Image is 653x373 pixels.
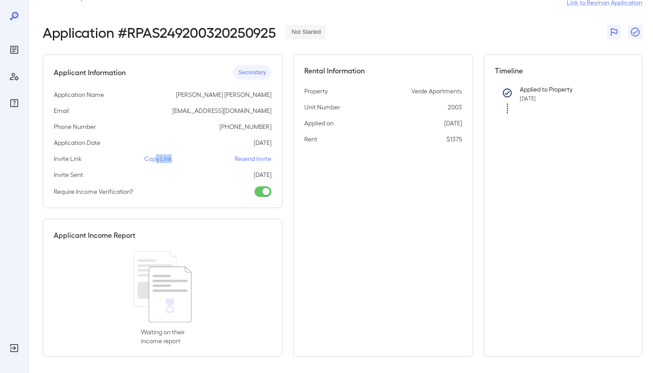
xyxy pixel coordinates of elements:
[54,106,69,115] p: Email
[54,170,83,179] p: Invite Sent
[628,25,642,39] button: Close Report
[172,106,271,115] p: [EMAIL_ADDRESS][DOMAIN_NAME]
[304,87,328,96] p: Property
[411,87,462,96] p: Verde Apartments
[254,170,271,179] p: [DATE]
[54,122,96,131] p: Phone Number
[304,65,462,76] h5: Rental Information
[520,85,617,94] p: Applied to Property
[54,230,135,241] h5: Applicant Income Report
[219,122,271,131] p: [PHONE_NUMBER]
[235,154,271,163] p: Resend Invite
[254,138,271,147] p: [DATE]
[7,96,21,110] div: FAQ
[7,69,21,84] div: Manage Users
[304,119,334,128] p: Applied on
[448,103,462,112] p: 2003
[233,68,271,77] span: Secondary
[446,135,462,144] p: $1375
[520,95,536,101] span: [DATE]
[54,90,104,99] p: Application Name
[141,328,185,345] p: Waiting on their income report
[176,90,271,99] p: [PERSON_NAME] [PERSON_NAME]
[607,25,621,39] button: Flag Report
[495,65,631,76] h5: Timeline
[286,28,326,36] span: Not Started
[144,154,172,163] p: Copy Link
[444,119,462,128] p: [DATE]
[304,103,340,112] p: Unit Number
[304,135,317,144] p: Rent
[7,341,21,355] div: Log Out
[54,187,133,196] p: Require Income Verification?
[7,43,21,57] div: Reports
[54,138,100,147] p: Application Date
[54,154,82,163] p: Invite Link
[43,24,275,40] h2: Application # RPAS249200320250925
[54,67,126,78] h5: Applicant Information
